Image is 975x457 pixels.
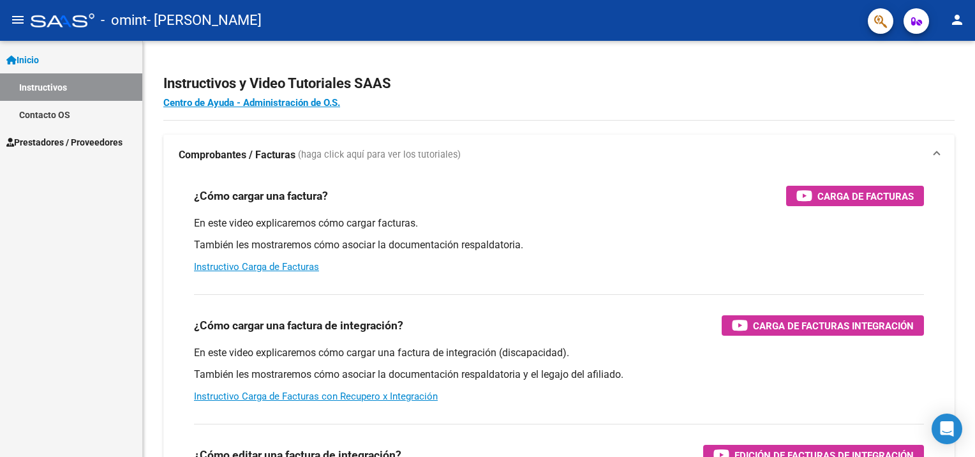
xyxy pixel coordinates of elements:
[163,97,340,109] a: Centro de Ayuda - Administración de O.S.
[101,6,147,34] span: - omint
[194,346,924,360] p: En este video explicaremos cómo cargar una factura de integración (discapacidad).
[932,414,962,444] div: Open Intercom Messenger
[786,186,924,206] button: Carga de Facturas
[194,317,403,334] h3: ¿Cómo cargar una factura de integración?
[10,12,26,27] mat-icon: menu
[949,12,965,27] mat-icon: person
[163,135,955,176] mat-expansion-panel-header: Comprobantes / Facturas (haga click aquí para ver los tutoriales)
[194,187,328,205] h3: ¿Cómo cargar una factura?
[163,71,955,96] h2: Instructivos y Video Tutoriales SAAS
[817,188,914,204] span: Carga de Facturas
[298,148,461,162] span: (haga click aquí para ver los tutoriales)
[6,135,123,149] span: Prestadores / Proveedores
[753,318,914,334] span: Carga de Facturas Integración
[194,261,319,273] a: Instructivo Carga de Facturas
[6,53,39,67] span: Inicio
[179,148,295,162] strong: Comprobantes / Facturas
[147,6,262,34] span: - [PERSON_NAME]
[194,391,438,402] a: Instructivo Carga de Facturas con Recupero x Integración
[194,216,924,230] p: En este video explicaremos cómo cargar facturas.
[722,315,924,336] button: Carga de Facturas Integración
[194,238,924,252] p: También les mostraremos cómo asociar la documentación respaldatoria.
[194,368,924,382] p: También les mostraremos cómo asociar la documentación respaldatoria y el legajo del afiliado.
